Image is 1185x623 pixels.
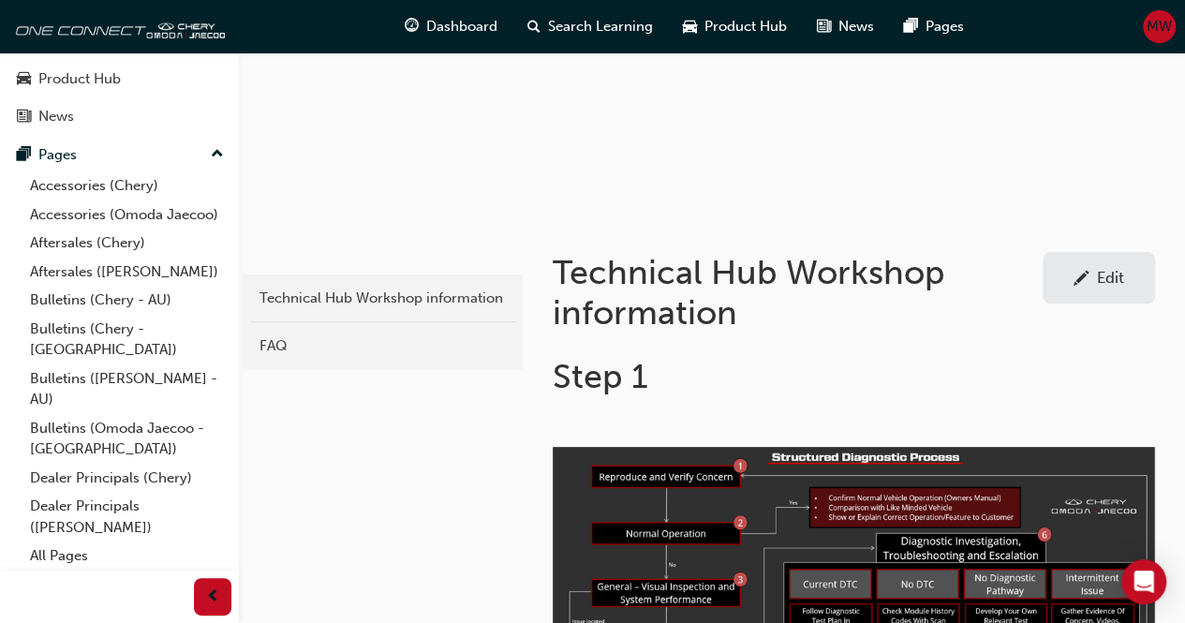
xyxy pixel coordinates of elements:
[548,16,653,37] span: Search Learning
[17,109,31,126] span: news-icon
[211,142,224,167] span: up-icon
[7,99,231,134] a: News
[22,364,231,414] a: Bulletins ([PERSON_NAME] - AU)
[1143,10,1176,43] button: MW
[926,16,964,37] span: Pages
[802,7,889,46] a: news-iconNews
[17,147,31,164] span: pages-icon
[22,414,231,464] a: Bulletins (Omoda Jaecoo - [GEOGRAPHIC_DATA])
[889,7,979,46] a: pages-iconPages
[704,16,787,37] span: Product Hub
[7,138,231,172] button: Pages
[38,144,77,166] div: Pages
[22,171,231,200] a: Accessories (Chery)
[206,586,220,609] span: prev-icon
[250,330,515,363] a: FAQ
[38,68,121,90] div: Product Hub
[838,16,874,37] span: News
[250,282,515,315] a: Technical Hub Workshop information
[22,229,231,258] a: Aftersales (Chery)
[817,15,831,38] span: news-icon
[527,15,541,38] span: search-icon
[553,356,648,396] span: Step 1
[22,200,231,230] a: Accessories (Omoda Jaecoo)
[668,7,802,46] a: car-iconProduct Hub
[512,7,668,46] a: search-iconSearch Learning
[38,106,74,127] div: News
[22,315,231,364] a: Bulletins (Chery - [GEOGRAPHIC_DATA])
[390,7,512,46] a: guage-iconDashboard
[259,335,506,357] div: FAQ
[22,492,231,541] a: Dealer Principals ([PERSON_NAME])
[683,15,697,38] span: car-icon
[22,286,231,315] a: Bulletins (Chery - AU)
[1147,16,1172,37] span: MW
[553,252,1043,334] h1: Technical Hub Workshop information
[405,15,419,38] span: guage-icon
[1097,268,1124,287] div: Edit
[1074,271,1089,289] span: pencil-icon
[904,15,918,38] span: pages-icon
[1121,559,1166,604] div: Open Intercom Messenger
[22,258,231,287] a: Aftersales ([PERSON_NAME])
[9,7,225,45] img: oneconnect
[259,288,506,309] div: Technical Hub Workshop information
[22,541,231,571] a: All Pages
[22,464,231,493] a: Dealer Principals (Chery)
[426,16,497,37] span: Dashboard
[7,62,231,96] a: Product Hub
[17,71,31,88] span: car-icon
[1043,252,1155,304] a: Edit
